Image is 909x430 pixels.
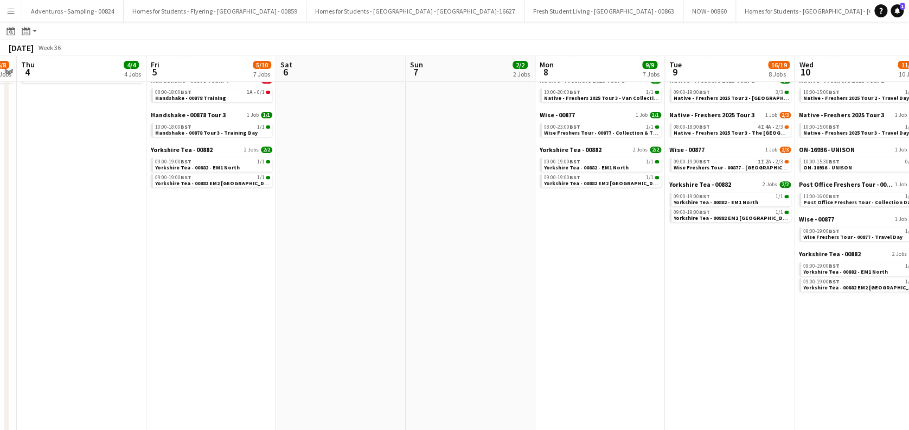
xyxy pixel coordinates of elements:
span: BST [829,158,840,165]
div: • [155,90,270,95]
span: 08:00-18:00 [155,90,191,95]
span: BST [699,88,710,96]
span: 1 Job [895,216,907,223]
span: 6 [279,66,292,78]
span: 1 [900,3,905,10]
span: Yorkshire Tea - 00882 EM2 Midlands [544,180,664,187]
span: Wise - 00877 [540,111,575,119]
span: 2/2 [779,181,791,188]
span: Wise - 00877 [799,215,834,223]
a: 10:00-20:00BST1/1Native - Freshers 2025 Tour 3 - Van Collection & Travel Day [544,88,659,101]
span: 2 Jobs [763,181,777,188]
span: BST [699,193,710,200]
span: Sun [410,60,423,69]
a: Wise - 008771 Job2/3 [669,146,791,154]
a: 09:00-19:00BST1/1Yorkshire Tea - 00882 - EM1 North [155,158,270,170]
span: 09:00-19:00 [544,159,580,165]
span: Wise Freshers Tour - 00877 - Travel Day [803,233,902,241]
span: BST [569,174,580,181]
a: 09:00-19:00BST3/3Native - Freshers 2025 Tour 2 - [GEOGRAPHIC_DATA][PERSON_NAME] [674,88,789,101]
div: Wise - 008771 Job2/309:00-19:00BST1I2A•2/3Wise Freshers Tour - 00877 - [GEOGRAPHIC_DATA][PERSON_N... [669,146,791,180]
span: BST [699,208,710,216]
span: 1/1 [646,175,654,180]
a: 08:00-23:00BST1/1Wise Freshers Tour - 00877 - Collection & Travel Day [544,123,659,136]
div: Yorkshire Tea - 008822 Jobs2/209:00-19:00BST1/1Yorkshire Tea - 00882 - EM1 North09:00-19:00BST1/1... [540,146,661,189]
span: 2/3 [784,125,789,129]
span: Native - Freshers 2025 Tour 3 - Travel Day [803,129,909,136]
span: 2/3 [784,160,789,163]
span: 09:00-19:00 [803,263,840,269]
span: Native - Freshers 2025 Tour 2 - University of St Andrews [674,94,850,102]
span: 2A [765,159,771,165]
span: Yorkshire Tea - 00882 - EM1 North [803,268,888,275]
span: 1/1 [655,160,659,163]
span: BST [829,262,840,269]
span: 1/1 [257,159,265,165]
span: 09:00-19:00 [674,90,710,95]
span: 10:00-15:00 [803,124,840,130]
span: Native - Freshers 2025 Tour 3 [799,111,884,119]
span: 1/1 [650,112,661,118]
span: Yorkshire Tea - 00882 EM2 Midlands [155,180,276,187]
span: 2/2 [261,147,272,153]
a: 10:00-18:00BST1/1Handshake - 00878 Tour 3 - Training Day [155,123,270,136]
span: Wise - 00877 [669,146,705,154]
span: ON-16936 - UNISON [803,164,852,171]
span: Post Office Freshers Tour - 00850 [799,180,893,188]
span: Yorkshire Tea - 00882 [540,146,601,154]
span: 9/9 [642,61,657,69]
span: 1/1 [776,210,783,215]
span: 9 [668,66,682,78]
span: Fri [151,60,159,69]
div: Yorkshire Tea - 008822 Jobs2/209:00-19:00BST1/1Yorkshire Tea - 00882 - EM1 North09:00-19:00BST1/1... [669,180,791,224]
span: 09:00-19:00 [544,175,580,180]
span: 2/3 [776,159,783,165]
span: 09:00-19:00 [674,194,710,199]
span: BST [181,174,191,181]
span: 1 Job [247,112,259,118]
span: Yorkshire Tea - 00882 [799,250,861,258]
div: 8 Jobs [769,70,789,78]
span: Yorkshire Tea - 00882 - EM1 North [674,199,758,206]
span: 09:00-19:00 [155,175,191,180]
span: 1/1 [646,159,654,165]
span: Handshake - 00878 Tour 3 - Training Day [155,129,258,136]
span: BST [829,227,840,235]
div: Yorkshire Tea - 008822 Jobs2/209:00-19:00BST1/1Yorkshire Tea - 00882 - EM1 North09:00-19:00BST1/1... [151,146,272,189]
span: 1/1 [261,112,272,118]
div: 4 Jobs [124,70,141,78]
span: Yorkshire Tea - 00882 - EM1 North [544,164,629,171]
span: 7 [408,66,423,78]
span: 10:00-20:00 [544,90,580,95]
a: 09:00-19:00BST1I2A•2/3Wise Freshers Tour - 00877 - [GEOGRAPHIC_DATA][PERSON_NAME] [674,158,789,170]
div: • [674,124,789,130]
a: Handshake - 00878 Tour 31 Job1/1 [151,111,272,119]
a: Yorkshire Tea - 008822 Jobs2/2 [540,146,661,154]
span: 0/1 [257,90,265,95]
span: 1/1 [784,195,789,198]
div: Handshake - 00878 Tour 31 Job1/110:00-18:00BST1/1Handshake - 00878 Tour 3 - Training Day [151,111,272,146]
span: 2/3 [779,147,791,153]
span: 09:00-19:00 [803,279,840,284]
span: 2/3 [776,124,783,130]
a: Yorkshire Tea - 008822 Jobs2/2 [669,180,791,188]
span: Tue [669,60,682,69]
span: 4/4 [124,61,139,69]
span: BST [181,158,191,165]
span: Wise Freshers Tour - 00877 - Collection & Travel Day [544,129,677,136]
a: Wise - 008771 Job1/1 [540,111,661,119]
span: Native - Freshers 2025 Tour 3 - Van Collection & Travel Day [544,94,694,102]
span: 2/2 [650,147,661,153]
span: 1I [758,159,764,165]
span: Yorkshire Tea - 00882 EM2 Midlands [674,214,794,222]
span: 10:00-15:00 [803,90,840,95]
button: Fresh Student Living - [GEOGRAPHIC_DATA] - 00863 [524,1,683,22]
span: BST [829,88,840,96]
span: BST [829,123,840,130]
span: 2 Jobs [892,251,907,257]
span: Wise Freshers Tour - 00877 - St Andrews University [674,164,843,171]
span: 1/1 [646,124,654,130]
span: 1A [247,90,253,95]
div: Handshake - 00878 Team 41 Job0/108:00-18:00BST1A•0/1Handshake - 00878 Training [151,76,272,111]
span: Native - Freshers 2025 Tour 3 - The University of West Scotland [674,129,818,136]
